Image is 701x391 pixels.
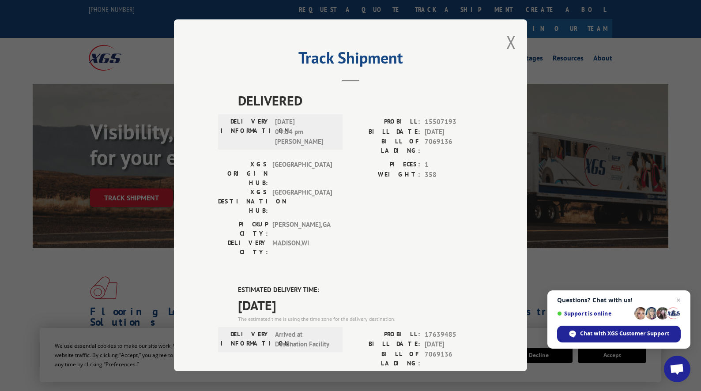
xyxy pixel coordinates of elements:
label: XGS DESTINATION HUB: [218,188,268,215]
label: WEIGHT: [350,170,420,180]
h2: Track Shipment [218,52,483,68]
span: Questions? Chat with us! [557,297,681,304]
span: 358 [425,170,483,180]
label: BILL OF LADING: [350,350,420,368]
label: PICKUP CITY: [218,220,268,238]
div: Chat with XGS Customer Support [557,326,681,342]
span: [DATE] 04:04 pm [PERSON_NAME] [275,117,335,147]
span: [PERSON_NAME] , GA [272,220,332,238]
span: [GEOGRAPHIC_DATA] [272,160,332,188]
span: 1 [425,160,483,170]
label: BILL DATE: [350,127,420,137]
label: BILL DATE: [350,339,420,350]
div: Open chat [664,356,690,382]
span: Chat with XGS Customer Support [580,330,669,338]
label: PROBILL: [350,330,420,340]
label: BILL OF LADING: [350,137,420,155]
span: 7069136 [425,137,483,155]
label: XGS ORIGIN HUB: [218,160,268,188]
span: 17639485 [425,330,483,340]
span: Close chat [673,295,684,305]
div: The estimated time is using the time zone for the delivery destination. [238,315,483,323]
span: 7069136 [425,350,483,368]
span: [GEOGRAPHIC_DATA] [272,188,332,215]
span: Arrived at Destination Facility [275,330,335,350]
label: PROBILL: [350,117,420,127]
span: MADISON , WI [272,238,332,257]
span: [DATE] [425,339,483,350]
label: PIECES: [350,160,420,170]
label: DELIVERY CITY: [218,238,268,257]
span: [DATE] [425,127,483,137]
span: DELIVERED [238,90,483,110]
span: 15507193 [425,117,483,127]
label: ESTIMATED DELIVERY TIME: [238,285,483,295]
label: DELIVERY INFORMATION: [221,117,271,147]
label: DELIVERY INFORMATION: [221,330,271,350]
button: Close modal [506,30,516,54]
span: Support is online [557,310,631,317]
span: [DATE] [238,295,483,315]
